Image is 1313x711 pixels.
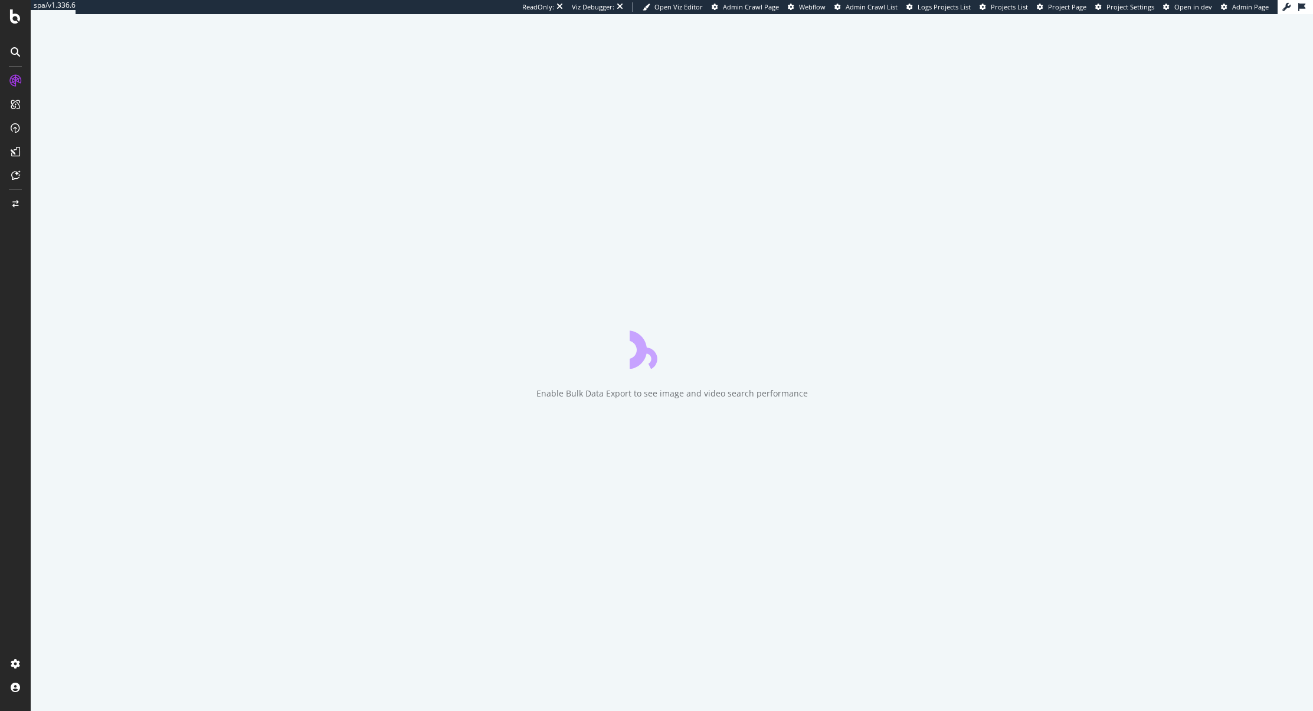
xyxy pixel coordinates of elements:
div: ReadOnly: [522,2,554,12]
span: Admin Page [1232,2,1269,11]
a: Project Settings [1095,2,1154,12]
a: Open Viz Editor [643,2,703,12]
div: Enable Bulk Data Export to see image and video search performance [536,388,808,399]
a: Logs Projects List [906,2,971,12]
span: Logs Projects List [918,2,971,11]
span: Open in dev [1174,2,1212,11]
a: Projects List [980,2,1028,12]
span: Projects List [991,2,1028,11]
a: Webflow [788,2,826,12]
span: Project Page [1048,2,1086,11]
a: Admin Crawl List [834,2,898,12]
a: Project Page [1037,2,1086,12]
span: Project Settings [1106,2,1154,11]
span: Open Viz Editor [654,2,703,11]
div: animation [630,326,715,369]
span: Webflow [799,2,826,11]
a: Open in dev [1163,2,1212,12]
span: Admin Crawl Page [723,2,779,11]
span: Admin Crawl List [846,2,898,11]
a: Admin Page [1221,2,1269,12]
a: Admin Crawl Page [712,2,779,12]
div: Viz Debugger: [572,2,614,12]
